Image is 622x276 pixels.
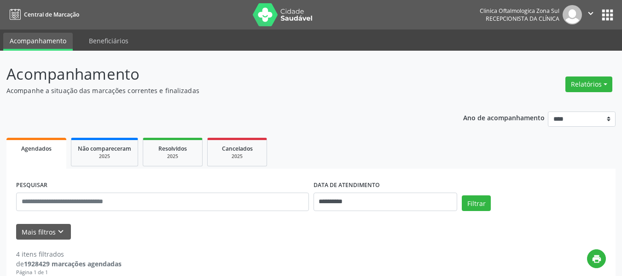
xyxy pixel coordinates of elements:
[3,33,73,51] a: Acompanhamento
[6,86,433,95] p: Acompanhe a situação das marcações correntes e finalizadas
[16,178,47,193] label: PESQUISAR
[314,178,380,193] label: DATA DE ATENDIMENTO
[222,145,253,153] span: Cancelados
[78,145,131,153] span: Não compareceram
[6,63,433,86] p: Acompanhamento
[586,8,596,18] i: 
[16,259,122,269] div: de
[158,145,187,153] span: Resolvidos
[56,227,66,237] i: keyboard_arrow_down
[21,145,52,153] span: Agendados
[214,153,260,160] div: 2025
[150,153,196,160] div: 2025
[82,33,135,49] a: Beneficiários
[599,7,616,23] button: apps
[24,259,122,268] strong: 1928429 marcações agendadas
[463,112,545,123] p: Ano de acompanhamento
[462,195,491,211] button: Filtrar
[6,7,79,22] a: Central de Marcação
[16,249,122,259] div: 4 itens filtrados
[78,153,131,160] div: 2025
[24,11,79,18] span: Central de Marcação
[563,5,582,24] img: img
[565,76,612,92] button: Relatórios
[480,7,559,15] div: Clinica Oftalmologica Zona Sul
[592,254,602,264] i: print
[587,249,606,268] button: print
[486,15,559,23] span: Recepcionista da clínica
[16,224,71,240] button: Mais filtroskeyboard_arrow_down
[582,5,599,24] button: 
